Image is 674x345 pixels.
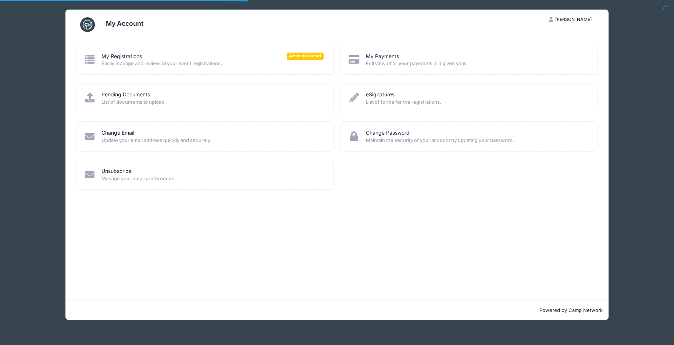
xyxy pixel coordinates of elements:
[101,60,324,67] span: Easily manage and review all your event registrations.
[555,17,592,22] span: [PERSON_NAME]
[366,99,588,106] span: List of forms for the registrations.
[366,60,588,67] span: Full view of all your payments in a given year.
[366,53,399,60] a: My Payments
[366,137,588,144] span: Maintain the security of your account by updating your password.
[101,129,134,137] a: Change Email
[101,53,142,60] a: My Registrations
[543,13,598,26] button: [PERSON_NAME]
[80,17,95,32] img: CampNetwork
[101,91,150,99] a: Pending Documents
[366,129,410,137] a: Change Password
[101,167,132,175] a: Unsubscribe
[101,137,324,144] span: Update your email address quickly and securely.
[101,175,324,182] span: Manage your email preferences.
[106,19,143,27] h3: My Account
[287,53,324,60] span: Action Required
[101,99,324,106] span: List of documents to upload.
[366,91,395,99] a: eSignatures
[71,307,603,314] p: Powered by Camp Network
